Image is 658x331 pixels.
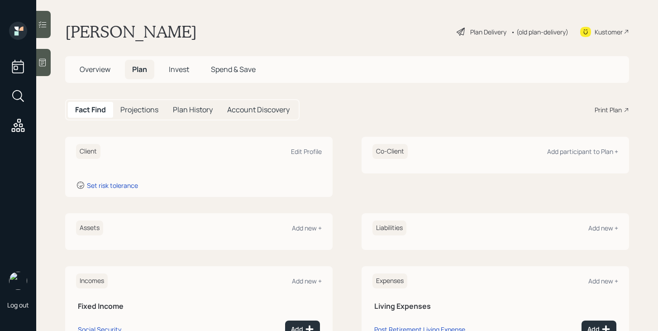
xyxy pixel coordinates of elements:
div: Log out [7,301,29,309]
h6: Incomes [76,273,108,288]
div: Add new + [292,224,322,232]
span: Spend & Save [211,64,256,74]
h5: Fixed Income [78,302,320,311]
div: Add new + [588,277,618,285]
h5: Fact Find [75,106,106,114]
span: Plan [132,64,147,74]
h6: Assets [76,221,103,235]
div: Kustomer [595,27,623,37]
div: Add participant to Plan + [547,147,618,156]
h5: Account Discovery [227,106,290,114]
h5: Living Expenses [374,302,616,311]
span: Overview [80,64,110,74]
h6: Co-Client [372,144,408,159]
span: Invest [169,64,189,74]
h6: Liabilities [372,221,406,235]
h5: Projections [120,106,158,114]
h6: Client [76,144,100,159]
div: • (old plan-delivery) [511,27,568,37]
div: Edit Profile [291,147,322,156]
h1: [PERSON_NAME] [65,22,197,42]
h6: Expenses [372,273,407,288]
h5: Plan History [173,106,213,114]
div: Print Plan [595,105,622,115]
img: michael-russo-headshot.png [9,272,27,290]
div: Add new + [588,224,618,232]
div: Set risk tolerance [87,181,138,190]
div: Plan Delivery [470,27,506,37]
div: Add new + [292,277,322,285]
